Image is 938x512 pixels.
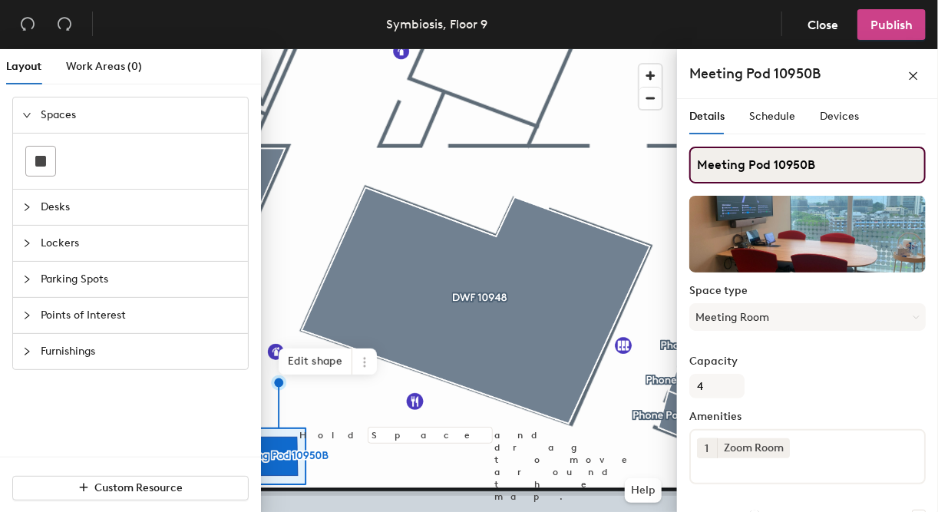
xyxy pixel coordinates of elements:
[279,348,352,375] span: Edit shape
[625,478,662,503] button: Help
[705,441,709,457] span: 1
[387,15,488,34] div: Symbiosis, Floor 9
[689,355,926,368] label: Capacity
[22,239,31,248] span: collapsed
[749,110,795,123] span: Schedule
[22,275,31,284] span: collapsed
[717,438,790,458] div: Zoom Room
[41,190,239,225] span: Desks
[794,9,851,40] button: Close
[820,110,859,123] span: Devices
[689,303,926,331] button: Meeting Room
[22,203,31,212] span: collapsed
[41,226,239,261] span: Lockers
[41,334,239,369] span: Furnishings
[689,64,821,84] h4: Meeting Pod 10950B
[95,481,183,494] span: Custom Resource
[689,411,926,423] label: Amenities
[66,60,142,73] span: Work Areas (0)
[808,18,838,32] span: Close
[22,347,31,356] span: collapsed
[20,16,35,31] span: undo
[22,311,31,320] span: collapsed
[697,438,717,458] button: 1
[22,111,31,120] span: expanded
[41,298,239,333] span: Points of Interest
[689,110,725,123] span: Details
[41,97,239,133] span: Spaces
[857,9,926,40] button: Publish
[6,60,41,73] span: Layout
[49,9,80,40] button: Redo (⌘ + ⇧ + Z)
[689,196,926,273] img: The space named Meeting Pod 10950B
[12,9,43,40] button: Undo (⌘ + Z)
[689,285,926,297] label: Space type
[41,262,239,297] span: Parking Spots
[12,476,249,500] button: Custom Resource
[908,71,919,81] span: close
[870,18,913,32] span: Publish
